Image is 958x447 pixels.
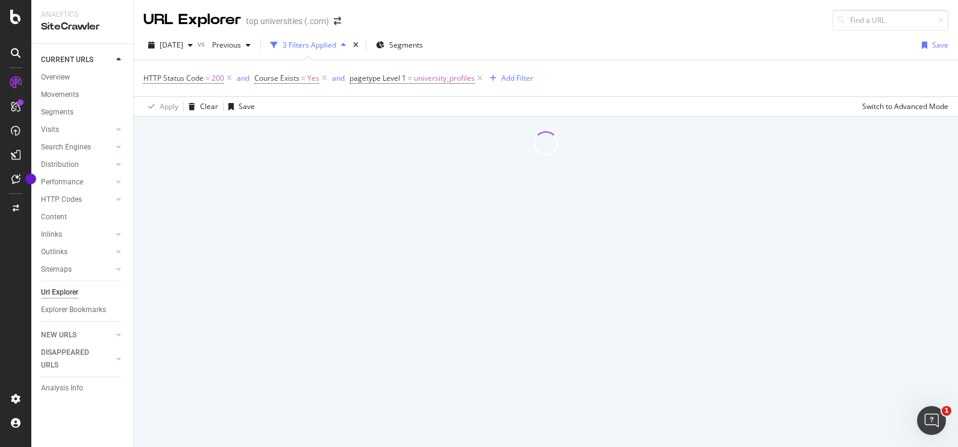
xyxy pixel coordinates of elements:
div: Analysis Info [41,382,83,395]
button: 3 Filters Applied [266,36,351,55]
div: top universities (.com) [246,15,329,27]
a: Segments [41,106,125,119]
div: Search Engines [41,141,91,154]
div: Url Explorer [41,286,78,299]
button: Clear [184,97,218,116]
a: Url Explorer [41,286,125,299]
div: 3 Filters Applied [283,40,336,50]
div: DISAPPEARED URLS [41,346,102,372]
a: Sitemaps [41,263,113,276]
a: DISAPPEARED URLS [41,346,113,372]
span: = [301,73,305,83]
a: Explorer Bookmarks [41,304,125,316]
div: Inlinks [41,228,62,241]
div: Tooltip anchor [25,173,36,184]
div: Save [239,101,255,111]
button: Save [917,36,948,55]
button: Apply [143,97,178,116]
a: Outlinks [41,246,113,258]
span: Segments [389,40,423,50]
div: Distribution [41,158,79,171]
div: arrow-right-arrow-left [334,17,341,25]
input: Find a URL [833,10,948,31]
button: Segments [371,36,428,55]
span: Previous [207,40,241,50]
button: and [237,72,249,84]
button: Switch to Advanced Mode [857,97,948,116]
a: Search Engines [41,141,113,154]
a: Analysis Info [41,382,125,395]
a: NEW URLS [41,329,113,342]
span: pagetype Level 1 [349,73,406,83]
span: Course Exists [254,73,299,83]
div: Sitemaps [41,263,72,276]
span: HTTP Status Code [143,73,204,83]
a: Movements [41,89,125,101]
button: Add Filter [485,71,533,86]
a: Visits [41,123,113,136]
div: Performance [41,176,83,189]
div: Overview [41,71,70,84]
div: NEW URLS [41,329,77,342]
a: Content [41,211,125,223]
iframe: Intercom live chat [917,406,946,435]
div: Switch to Advanced Mode [862,101,948,111]
a: Performance [41,176,113,189]
span: 2025 Sep. 20th [160,40,183,50]
div: Visits [41,123,59,136]
div: Movements [41,89,79,101]
div: Apply [160,101,178,111]
a: CURRENT URLS [41,54,113,66]
div: Segments [41,106,74,119]
div: and [332,73,345,83]
span: = [205,73,210,83]
button: and [332,72,345,84]
span: 1 [942,406,951,416]
div: Outlinks [41,246,67,258]
span: = [408,73,412,83]
div: HTTP Codes [41,193,82,206]
button: [DATE] [143,36,198,55]
a: Overview [41,71,125,84]
span: vs [198,39,207,49]
div: Save [932,40,948,50]
div: URL Explorer [143,10,241,30]
span: Yes [307,70,319,87]
div: Add Filter [501,73,533,83]
div: and [237,73,249,83]
div: CURRENT URLS [41,54,93,66]
a: HTTP Codes [41,193,113,206]
a: Distribution [41,158,113,171]
div: Content [41,211,67,223]
button: Save [224,97,255,116]
div: times [351,39,361,51]
div: Analytics [41,10,124,20]
div: SiteCrawler [41,20,124,34]
div: Clear [200,101,218,111]
div: Explorer Bookmarks [41,304,106,316]
span: university_profiles [414,70,475,87]
span: 200 [211,70,224,87]
button: Previous [207,36,255,55]
a: Inlinks [41,228,113,241]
